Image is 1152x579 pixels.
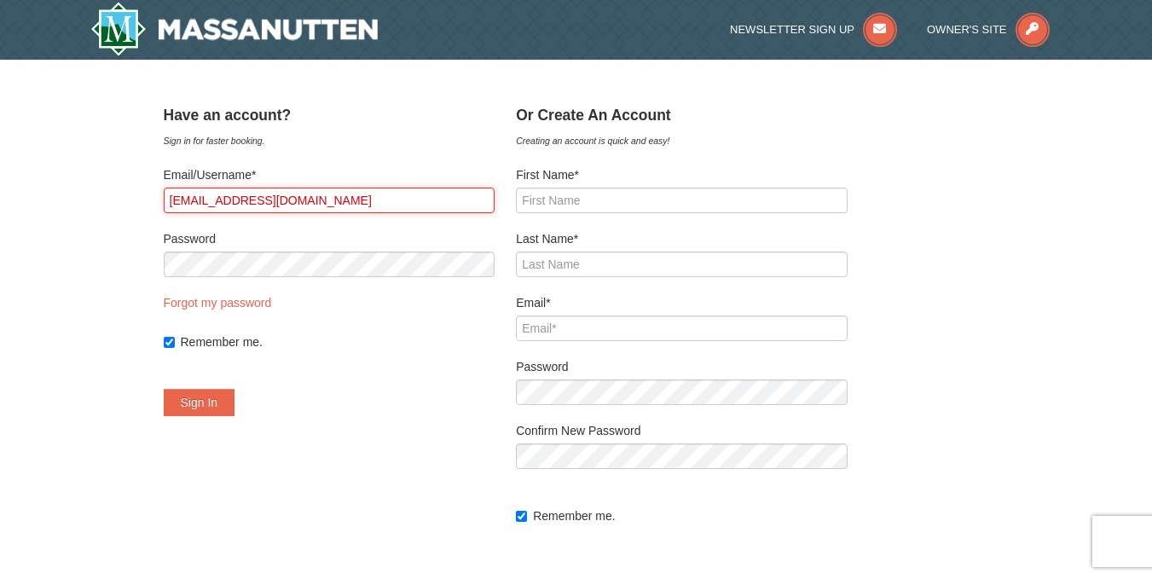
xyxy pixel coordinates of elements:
[927,23,1050,36] a: Owner's Site
[516,422,848,439] label: Confirm New Password
[516,294,848,311] label: Email*
[516,230,848,247] label: Last Name*
[164,107,495,124] h4: Have an account?
[533,507,848,524] label: Remember me.
[164,188,495,213] input: Email/Username*
[516,166,848,183] label: First Name*
[164,132,495,149] div: Sign in for faster booking.
[516,316,848,341] input: Email*
[730,23,854,36] span: Newsletter Sign Up
[516,358,848,375] label: Password
[90,2,379,56] img: Massanutten Resort Logo
[516,252,848,277] input: Last Name
[730,23,897,36] a: Newsletter Sign Up
[90,2,379,56] a: Massanutten Resort
[516,188,848,213] input: First Name
[164,230,495,247] label: Password
[516,107,848,124] h4: Or Create An Account
[164,296,272,310] a: Forgot my password
[516,132,848,149] div: Creating an account is quick and easy!
[181,333,495,350] label: Remember me.
[164,389,235,416] button: Sign In
[927,23,1007,36] span: Owner's Site
[164,166,495,183] label: Email/Username*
